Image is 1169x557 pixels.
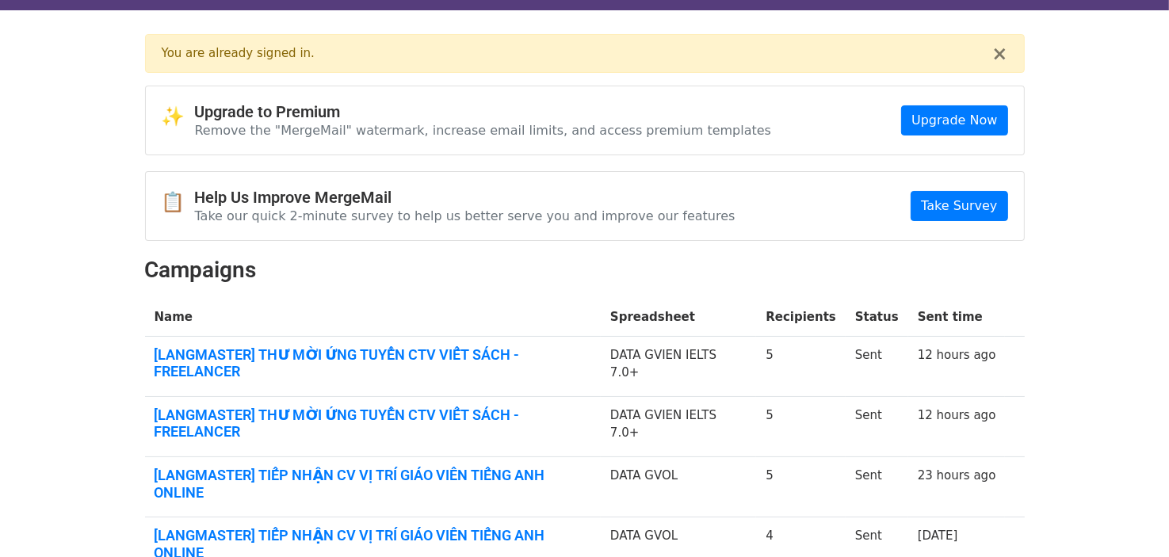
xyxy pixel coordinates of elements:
h4: Upgrade to Premium [195,102,772,121]
td: DATA GVIEN IELTS 7.0+ [601,396,756,456]
a: [LANGMASTER] TIẾP NHẬN CV VỊ TRÍ GIÁO VIÊN TIẾNG ANH ONLINE [155,467,591,501]
div: You are already signed in. [162,44,992,63]
th: Sent time [908,299,1006,336]
th: Name [145,299,601,336]
p: Take our quick 2-minute survey to help us better serve you and improve our features [195,208,735,224]
a: [LANGMASTER] THƯ MỜI ỨNG TUYỂN CTV VIẾT SÁCH - FREELANCER [155,346,591,380]
td: DATA GVOL [601,456,756,517]
h4: Help Us Improve MergeMail [195,188,735,207]
a: Take Survey [911,191,1007,221]
th: Recipients [756,299,846,336]
td: Sent [846,456,908,517]
span: 📋 [162,191,195,214]
th: Status [846,299,908,336]
td: 5 [756,336,846,396]
button: × [991,44,1007,63]
th: Spreadsheet [601,299,756,336]
td: DATA GVIEN IELTS 7.0+ [601,336,756,396]
a: Upgrade Now [901,105,1007,135]
a: [LANGMASTER] THƯ MỜI ỨNG TUYỂN CTV VIẾT SÁCH - FREELANCER [155,406,591,441]
td: Sent [846,396,908,456]
span: ✨ [162,105,195,128]
a: [DATE] [918,528,958,543]
td: Sent [846,336,908,396]
h2: Campaigns [145,257,1025,284]
a: 12 hours ago [918,348,996,362]
a: 12 hours ago [918,408,996,422]
td: 5 [756,456,846,517]
td: 5 [756,396,846,456]
p: Remove the "MergeMail" watermark, increase email limits, and access premium templates [195,122,772,139]
a: 23 hours ago [918,468,996,483]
